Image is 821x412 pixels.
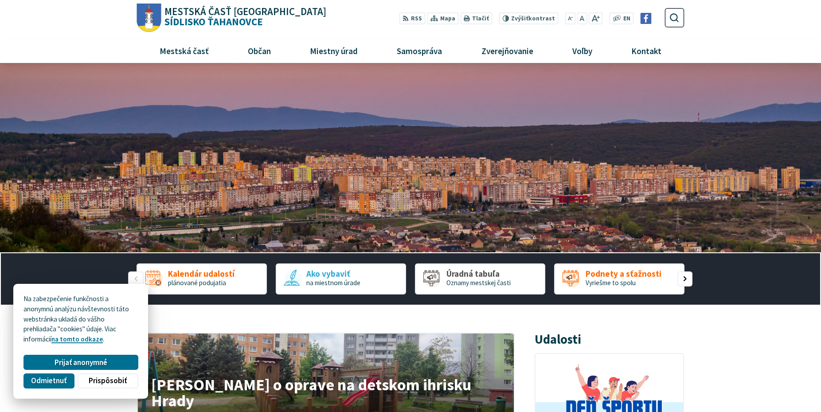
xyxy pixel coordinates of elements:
span: Mapa [440,14,455,24]
span: Tlačiť [472,15,489,22]
span: EN [623,14,630,24]
span: Samospráva [394,39,446,63]
a: Kontakt [615,39,677,63]
span: Ako vybaviť [306,269,360,279]
a: Ako vybaviť na miestnom úrade [276,263,406,294]
a: Zverejňovanie [465,39,549,63]
span: Kontakt [628,39,665,63]
p: Na zabezpečenie funkčnosti a anonymnú analýzu návštevnosti táto webstránka ukladá do vášho prehli... [23,294,138,345]
span: Mestská časť [156,39,212,63]
span: RSS [411,14,422,24]
h1: Sídlisko Ťahanovce [161,7,326,27]
span: Vyriešme to spolu [586,279,636,287]
button: Prijať anonymné [23,355,138,370]
a: Samospráva [381,39,458,63]
span: plánované podujatia [168,279,226,287]
div: 3 / 5 [415,263,545,294]
a: EN [621,14,633,24]
a: Logo Sídlisko Ťahanovce, prejsť na domovskú stránku. [137,4,326,32]
span: Občan [245,39,274,63]
span: Kalendár udalostí [168,269,235,279]
a: Podnety a sťažnosti Vyriešme to spolu [554,263,684,294]
span: Prispôsobiť [89,376,127,385]
span: Prijať anonymné [55,358,107,367]
h3: Udalosti [535,333,581,346]
div: 1 / 5 [137,263,267,294]
a: na tomto odkaze [51,335,103,343]
a: Miestny úrad [294,39,374,63]
span: Voľby [569,39,595,63]
span: na miestnom úrade [306,279,360,287]
a: Kalendár udalostí plánované podujatia [137,263,267,294]
span: kontrast [511,15,555,22]
span: Podnety a sťažnosti [586,269,661,279]
div: Predošlý slajd [128,271,143,286]
a: Úradná tabuľa Oznamy mestskej časti [415,263,545,294]
button: Nastaviť pôvodnú veľkosť písma [577,12,587,24]
img: Prejsť na domovskú stránku [137,4,161,32]
a: Mapa [427,12,458,24]
a: Mestská časť [144,39,225,63]
div: Nasledujúci slajd [677,271,692,286]
span: Zvýšiť [511,15,528,22]
span: Odmietnuť [31,376,66,385]
a: RSS [399,12,425,24]
div: 2 / 5 [276,263,406,294]
button: Zvýšiťkontrast [499,12,558,24]
span: Miestny úrad [307,39,361,63]
button: Tlačiť [460,12,492,24]
button: Zväčšiť veľkosť písma [589,12,602,24]
img: Prejsť na Facebook stránku [641,13,652,24]
span: Oznamy mestskej časti [446,279,511,287]
button: Zmenšiť veľkosť písma [565,12,575,24]
span: Zverejňovanie [478,39,536,63]
button: Prispôsobiť [78,373,138,388]
button: Odmietnuť [23,373,74,388]
h4: [PERSON_NAME] o oprave na detskom ihrisku Hrady [151,377,500,408]
a: Občan [232,39,287,63]
span: Úradná tabuľa [446,269,511,279]
a: Voľby [556,39,608,63]
span: Mestská časť [GEOGRAPHIC_DATA] [164,7,326,17]
div: 4 / 5 [554,263,684,294]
